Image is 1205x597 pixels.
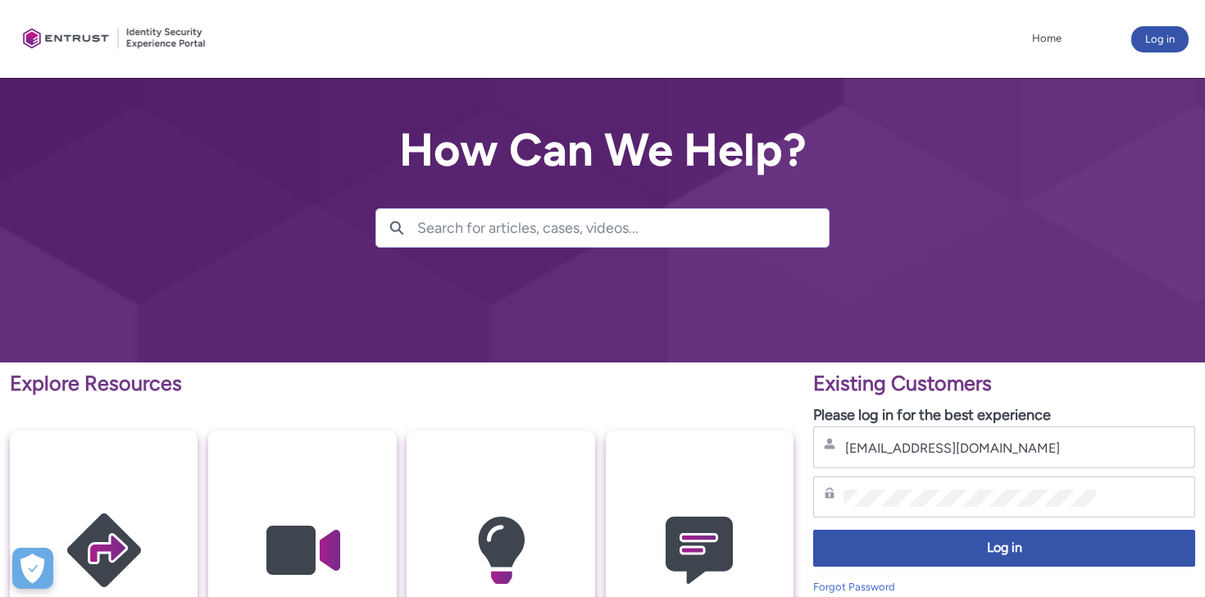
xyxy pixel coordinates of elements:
h2: How Can We Help? [375,125,830,175]
button: Search [376,209,417,247]
div: Cookie Preferences [12,548,53,589]
span: Log in [824,539,1185,558]
button: Log in [813,530,1195,567]
button: Log in [1131,26,1189,52]
input: Search for articles, cases, videos... [417,209,829,247]
a: Forgot Password [813,581,895,593]
p: Please log in for the best experience [813,404,1195,426]
p: Existing Customers [813,368,1195,399]
p: Explore Resources [10,368,793,399]
input: Username [843,440,1096,457]
a: Home [1028,26,1066,51]
button: Open Preferences [12,548,53,589]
